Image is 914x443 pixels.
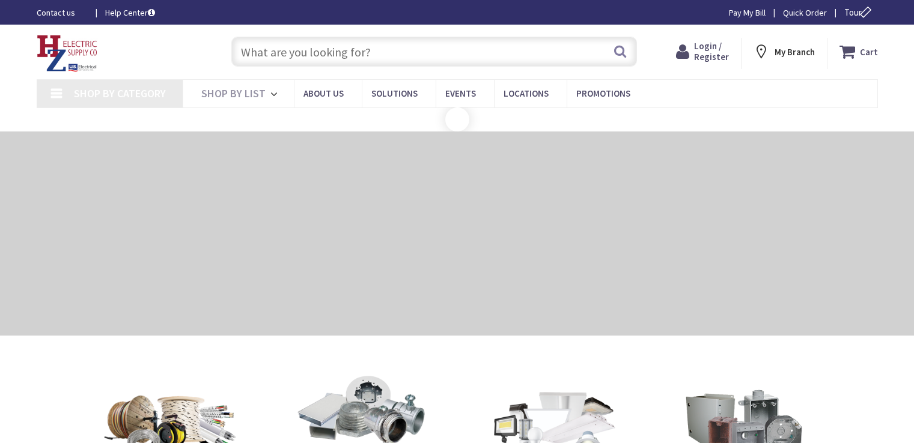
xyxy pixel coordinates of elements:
span: Solutions [371,88,418,99]
a: Help Center [105,7,155,19]
img: HZ Electric Supply [37,35,98,72]
span: Login / Register [694,40,729,62]
span: Promotions [576,88,630,99]
span: Locations [504,88,549,99]
strong: Cart [860,41,878,62]
span: Tour [844,7,875,18]
input: What are you looking for? [231,37,637,67]
span: Shop By List [201,86,266,100]
div: My Branch [753,41,815,62]
strong: My Branch [775,46,815,58]
a: Login / Register [676,41,729,62]
a: Contact us [37,7,86,19]
a: Pay My Bill [729,7,766,19]
span: Events [445,88,476,99]
span: About Us [303,88,344,99]
a: Quick Order [783,7,827,19]
a: Cart [839,41,878,62]
span: Shop By Category [74,86,166,100]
